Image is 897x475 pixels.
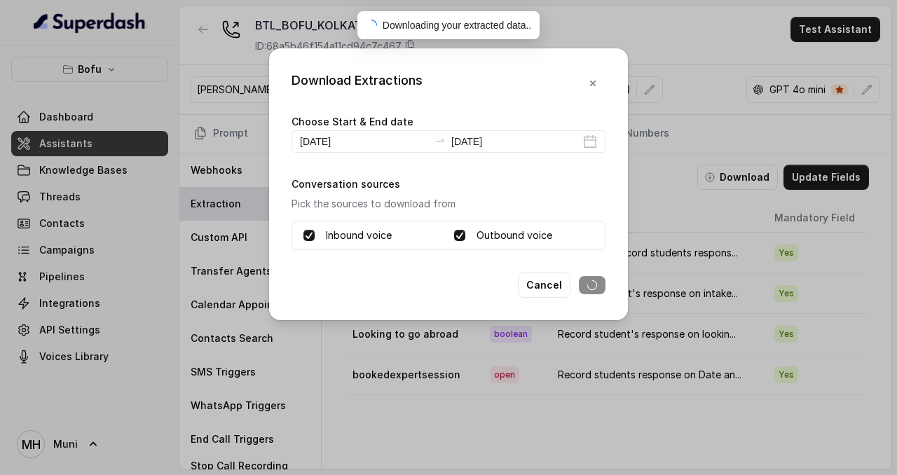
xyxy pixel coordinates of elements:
label: Choose Start & End date [292,116,413,128]
p: Pick the sources to download from [292,195,605,212]
button: Cancel [518,273,570,298]
span: loading [366,20,377,31]
div: Download Extractions [292,71,423,96]
span: to [434,135,446,146]
span: Downloading your extracted data.. [383,20,531,31]
label: Conversation sources [292,178,400,190]
span: swap-right [434,135,446,146]
input: Start date [300,134,429,149]
input: End date [451,134,580,149]
label: Outbound voice [477,227,552,244]
label: Inbound voice [326,227,392,244]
